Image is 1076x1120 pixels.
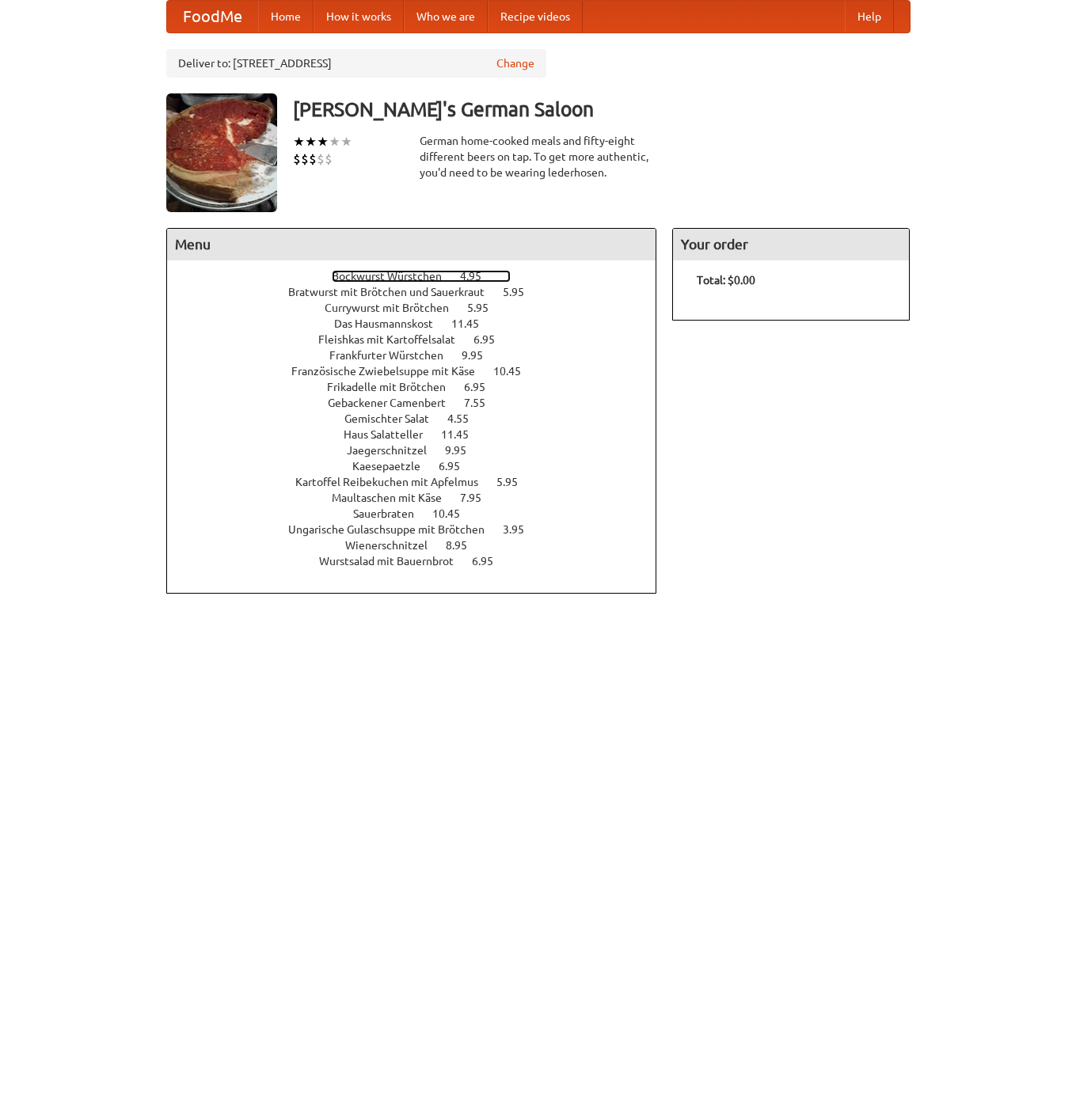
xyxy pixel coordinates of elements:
li: $ [301,150,309,168]
a: Jaegerschnitzel 9.95 [347,444,496,457]
a: Currywurst mit Brötchen 5.95 [325,302,518,314]
h4: Menu [167,229,656,260]
li: ★ [305,133,317,150]
a: Maultaschen mit Käse 7.95 [332,492,511,504]
span: Kaesepaetzle [352,460,436,473]
a: Recipe videos [488,1,583,32]
b: Total: $0.00 [697,274,755,287]
a: Frikadelle mit Brötchen 6.95 [327,381,515,393]
span: Gebackener Camenbert [328,397,462,409]
span: Sauerbraten [353,507,430,520]
span: 10.45 [493,365,537,378]
a: Who we are [404,1,488,32]
li: $ [293,150,301,168]
span: 7.55 [464,397,501,409]
span: 9.95 [445,444,482,457]
a: Change [496,55,534,71]
span: Currywurst mit Brötchen [325,302,465,314]
a: Home [258,1,314,32]
span: Gemischter Salat [344,412,445,425]
img: angular.jpg [166,93,277,212]
h4: Your order [673,229,909,260]
li: $ [309,150,317,168]
span: Wienerschnitzel [345,539,443,552]
span: 7.95 [460,492,497,504]
a: Gebackener Camenbert 7.55 [328,397,515,409]
li: $ [317,150,325,168]
span: Jaegerschnitzel [347,444,443,457]
a: Bockwurst Würstchen 4.95 [332,270,511,283]
a: Französische Zwiebelsuppe mit Käse 10.45 [291,365,550,378]
span: 9.95 [462,349,499,362]
a: Das Hausmannskost 11.45 [334,317,508,330]
span: 6.95 [464,381,501,393]
a: Kaesepaetzle 6.95 [352,460,489,473]
li: ★ [293,133,305,150]
span: 10.45 [432,507,476,520]
span: Haus Salatteller [344,428,439,441]
span: 4.55 [447,412,485,425]
span: Ungarische Gulaschsuppe mit Brötchen [288,523,500,536]
a: Wurstsalad mit Bauernbrot 6.95 [319,555,523,568]
a: Ungarische Gulaschsuppe mit Brötchen 3.95 [288,523,553,536]
a: Wienerschnitzel 8.95 [345,539,496,552]
span: Maultaschen mit Käse [332,492,458,504]
a: Gemischter Salat 4.55 [344,412,498,425]
h3: [PERSON_NAME]'s German Saloon [293,93,911,125]
li: ★ [340,133,352,150]
a: Sauerbraten 10.45 [353,507,489,520]
span: 3.95 [503,523,540,536]
span: 11.45 [451,317,495,330]
a: Help [845,1,894,32]
span: 11.45 [441,428,485,441]
span: 6.95 [439,460,476,473]
span: 5.95 [496,476,534,488]
span: Wurstsalad mit Bauernbrot [319,555,470,568]
div: German home-cooked meals and fifty-eight different beers on tap. To get more authentic, you'd nee... [420,133,657,180]
a: Bratwurst mit Brötchen und Sauerkraut 5.95 [288,286,553,298]
span: 5.95 [467,302,504,314]
a: Haus Salatteller 11.45 [344,428,498,441]
span: Das Hausmannskost [334,317,449,330]
a: Frankfurter Würstchen 9.95 [329,349,512,362]
span: Fleishkas mit Kartoffelsalat [318,333,471,346]
a: Fleishkas mit Kartoffelsalat 6.95 [318,333,524,346]
span: Frikadelle mit Brötchen [327,381,462,393]
span: 6.95 [472,555,509,568]
a: Kartoffel Reibekuchen mit Apfelmus 5.95 [295,476,547,488]
span: 6.95 [473,333,511,346]
a: How it works [314,1,404,32]
li: ★ [317,133,329,150]
span: Kartoffel Reibekuchen mit Apfelmus [295,476,494,488]
li: $ [325,150,333,168]
span: Bratwurst mit Brötchen und Sauerkraut [288,286,500,298]
a: FoodMe [167,1,258,32]
span: Frankfurter Würstchen [329,349,459,362]
li: ★ [329,133,340,150]
span: 4.95 [460,270,497,283]
span: 5.95 [503,286,540,298]
div: Deliver to: [STREET_ADDRESS] [166,49,546,78]
span: Französische Zwiebelsuppe mit Käse [291,365,491,378]
span: Bockwurst Würstchen [332,270,458,283]
span: 8.95 [446,539,483,552]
